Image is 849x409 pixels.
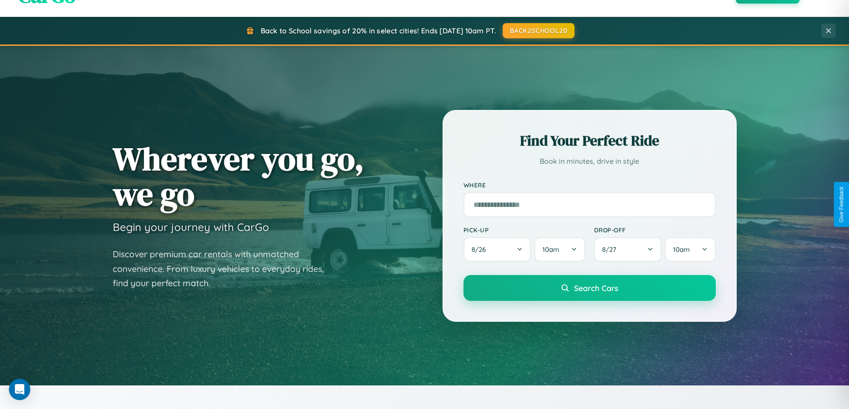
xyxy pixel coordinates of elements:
button: 10am [534,237,585,262]
label: Drop-off [594,226,716,234]
p: Discover premium car rentals with unmatched convenience. From luxury vehicles to everyday rides, ... [113,247,336,291]
div: Open Intercom Messenger [9,379,30,400]
p: Book in minutes, drive in style [463,155,716,168]
label: Pick-up [463,226,585,234]
span: Back to School savings of 20% in select cities! Ends [DATE] 10am PT. [261,26,496,35]
button: 10am [665,237,715,262]
h1: Wherever you go, we go [113,141,364,211]
span: 10am [542,245,559,254]
span: 8 / 26 [472,245,490,254]
button: BACK2SCHOOL20 [503,23,574,38]
span: 10am [673,245,690,254]
span: 8 / 27 [602,245,621,254]
span: Search Cars [574,283,618,293]
h2: Find Your Perfect Ride [463,131,716,150]
button: 8/26 [463,237,531,262]
h3: Begin your journey with CarGo [113,220,269,234]
label: Where [463,181,716,189]
button: 8/27 [594,237,662,262]
div: Give Feedback [838,186,845,223]
button: Search Cars [463,275,716,301]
